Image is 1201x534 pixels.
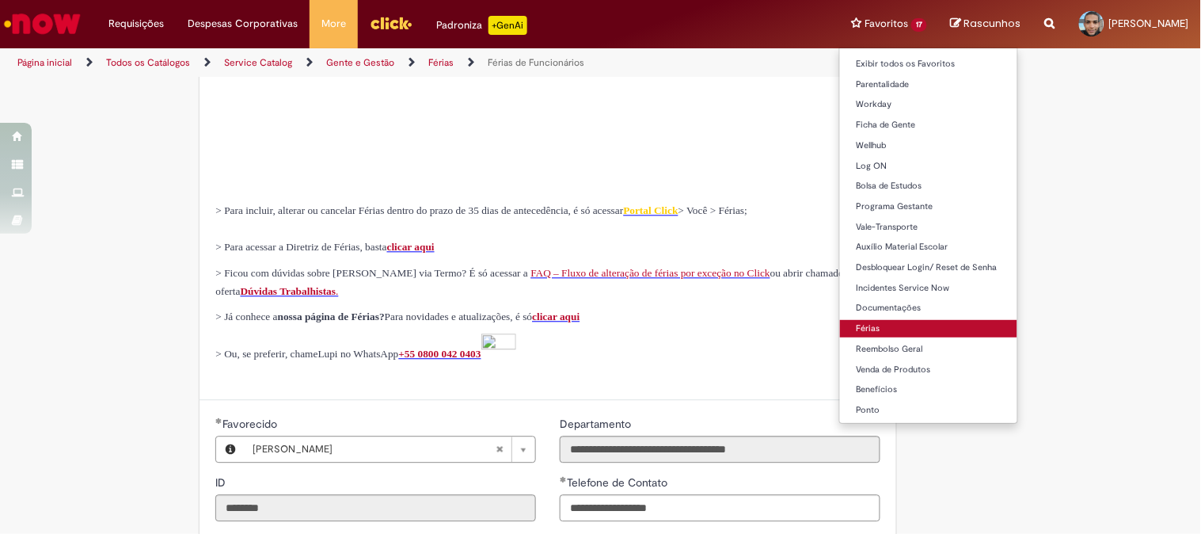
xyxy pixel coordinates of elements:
[560,416,634,432] label: Somente leitura - Departamento
[840,361,1017,379] a: Venda de Produtos
[624,204,678,216] span: Portal Click
[840,158,1017,175] a: Log ON
[253,437,496,462] span: [PERSON_NAME]
[951,17,1021,32] a: Rascunhos
[840,238,1017,256] a: Auxílio Material Escolar
[840,198,1017,216] a: Programa Gestante
[370,11,412,35] img: click_logo_yellow_360x200.png
[840,381,1017,399] a: Benefícios
[840,280,1017,297] a: Incidentes Service Now
[215,311,580,322] span: > Já conhece a Para novidades e atualizações, é só
[840,76,1017,93] a: Parentalidade
[216,437,245,462] button: Favorecido, Visualizar este registro Bruno Santos Costa
[215,475,229,490] label: Somente leitura - ID
[488,16,527,35] p: +GenAi
[188,16,298,32] span: Despesas Corporativas
[399,348,481,360] span: +55 0800 042 0403
[481,334,516,376] img: sys_attachment.do
[17,56,72,69] a: Página inicial
[840,55,1017,73] a: Exibir todos os Favoritos
[108,16,164,32] span: Requisições
[428,56,454,69] a: Férias
[106,56,190,69] a: Todos os Catálogos
[964,16,1021,31] span: Rascunhos
[245,437,535,462] a: [PERSON_NAME]Limpar campo Favorecido
[224,56,292,69] a: Service Catalog
[241,285,336,297] span: Dúvidas Trabalhistas
[321,16,346,32] span: More
[840,219,1017,236] a: Vale-Transporte
[911,18,927,32] span: 17
[840,116,1017,134] a: Ficha de Gente
[532,311,580,322] a: clicar aqui
[215,267,528,279] span: > Ficou com dúvidas sobre [PERSON_NAME] via Termo? É só acessar a
[318,348,399,360] span: Lupi no WhatsApp
[840,299,1017,317] a: Documentações
[215,494,536,521] input: ID
[436,16,527,35] div: Padroniza
[560,436,880,463] input: Departamento
[12,48,789,78] ul: Trilhas de página
[215,348,317,360] span: > Ou, se preferir, chame
[215,204,623,216] span: > Para incluir, alterar ou cancelar Férias dentro do prazo de 35 dias de antecedência, é só acessar
[624,203,678,216] a: Portal Click
[399,346,516,360] a: +55 0800 042 0403
[278,311,385,322] strong: nossa página de Férias?
[2,8,83,40] img: ServiceNow
[488,437,511,462] abbr: Limpar campo Favorecido
[241,284,339,297] a: Dúvidas Trabalhistas.
[840,137,1017,154] a: Wellhub
[840,177,1017,195] a: Bolsa de Estudos
[222,417,280,431] span: Necessários - Favorecido
[839,48,1018,424] ul: Favoritos
[840,259,1017,277] a: Desbloquear Login/ Reset de Senha
[560,476,567,483] span: Obrigatório Preenchido
[840,402,1017,419] a: Ponto
[530,265,770,279] a: FAQ – Fluxo de alteração de férias por exceção no Click
[840,320,1017,338] a: Férias
[560,494,880,521] input: Telefone de Contato
[387,241,435,253] a: clicar aqui
[326,56,394,69] a: Gente e Gestão
[840,96,1017,113] a: Workday
[215,475,229,490] span: Somente leitura - ID
[840,341,1017,358] a: Reembolso Geral
[530,267,770,279] span: FAQ – Fluxo de alteração de férias por exceção no Click
[215,267,857,297] span: ou abrir chamado na oferta
[567,475,671,490] span: Telefone de Contato
[1109,17,1189,30] span: [PERSON_NAME]
[865,16,908,32] span: Favoritos
[336,285,338,297] span: .
[488,56,584,69] a: Férias de Funcionários
[215,418,222,424] span: Obrigatório Preenchido
[215,204,747,253] span: > Você > Férias; > Para acessar a Diretriz de Férias, basta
